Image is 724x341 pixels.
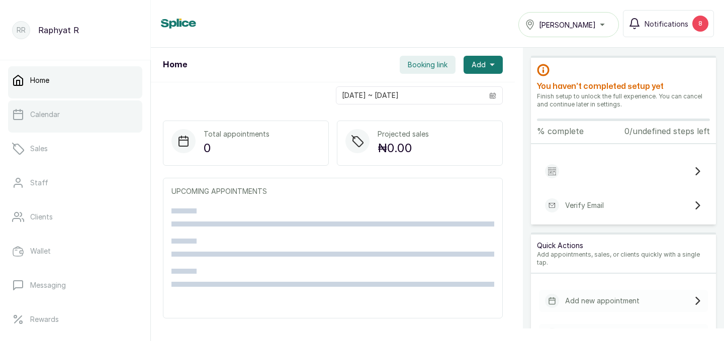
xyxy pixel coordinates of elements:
p: Staff [30,178,48,188]
p: Wallet [30,246,51,256]
p: UPCOMING APPOINTMENTS [171,186,494,196]
p: Add appointments, sales, or clients quickly with a single tap. [537,251,710,267]
p: Add new appointment [565,296,640,306]
svg: calendar [489,92,496,99]
h1: Home [163,59,187,71]
a: Home [8,66,142,94]
button: Notifications8 [623,10,714,37]
p: Calendar [30,109,60,120]
a: Sales [8,135,142,163]
p: Total appointments [204,129,269,139]
p: Projected sales [378,129,429,139]
input: Select date [336,87,483,104]
p: Rewards [30,314,59,324]
p: RR [17,25,26,35]
p: Sales [30,144,48,154]
button: Booking link [400,56,456,74]
p: Quick Actions [537,241,710,251]
p: Verify Email [565,200,604,210]
button: [PERSON_NAME] [518,12,619,37]
p: Raphyat R [38,24,79,36]
p: Clients [30,212,53,222]
p: 0/undefined steps left [624,125,710,137]
a: Staff [8,169,142,197]
span: Notifications [645,19,688,29]
span: Add [472,60,486,70]
a: Rewards [8,305,142,333]
p: % complete [537,125,584,137]
a: Wallet [8,237,142,265]
div: 8 [692,16,708,32]
p: Messaging [30,280,66,290]
span: Booking link [408,60,447,70]
span: [PERSON_NAME] [539,20,596,30]
a: Clients [8,203,142,231]
p: 0 [204,139,269,157]
p: ₦0.00 [378,139,429,157]
a: Calendar [8,100,142,129]
h2: You haven’t completed setup yet [537,80,710,92]
p: Home [30,75,49,85]
a: Messaging [8,271,142,299]
p: Finish setup to unlock the full experience. You can cancel and continue later in settings. [537,92,710,108]
button: Add [464,56,503,74]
